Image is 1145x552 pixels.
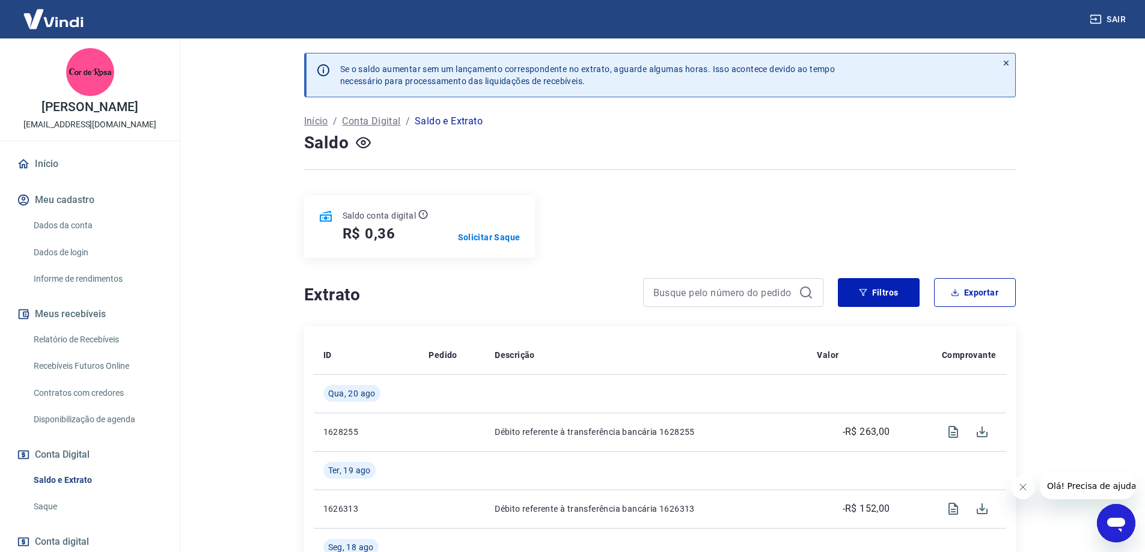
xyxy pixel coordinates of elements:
[304,283,629,307] h4: Extrato
[1087,8,1131,31] button: Sair
[14,301,165,327] button: Meus recebíveis
[29,381,165,405] a: Contratos com credores
[1097,504,1135,542] iframe: Botão para abrir a janela de mensagens
[343,210,417,222] p: Saldo conta digital
[41,101,138,114] p: [PERSON_NAME]
[838,278,920,307] button: Filtros
[843,425,890,439] p: -R$ 263,00
[495,503,798,515] p: Débito referente à transferência bancária 1626313
[14,151,165,177] a: Início
[343,224,396,243] h5: R$ 0,36
[29,213,165,238] a: Dados da conta
[14,1,93,37] img: Vindi
[653,284,794,302] input: Busque pelo número do pedido
[35,533,89,550] span: Conta digital
[304,131,349,155] h4: Saldo
[23,118,156,131] p: [EMAIL_ADDRESS][DOMAIN_NAME]
[495,426,798,438] p: Débito referente à transferência bancária 1628255
[323,426,410,438] p: 1628255
[415,114,483,129] p: Saldo e Extrato
[29,267,165,291] a: Informe de rendimentos
[968,494,997,523] span: Download
[29,327,165,352] a: Relatório de Recebíveis
[939,494,968,523] span: Visualizar
[29,407,165,432] a: Disponibilização de agenda
[29,354,165,378] a: Recebíveis Futuros Online
[495,349,535,361] p: Descrição
[458,231,521,243] a: Solicitar Saque
[1040,473,1135,499] iframe: Mensagem da empresa
[29,468,165,493] a: Saldo e Extrato
[817,349,838,361] p: Valor
[968,417,997,446] span: Download
[342,114,400,129] a: Conta Digital
[29,240,165,265] a: Dados de login
[14,187,165,213] button: Meu cadastro
[7,8,101,18] span: Olá! Precisa de ajuda?
[323,349,332,361] p: ID
[1011,475,1035,499] iframe: Fechar mensagem
[934,278,1016,307] button: Exportar
[939,417,968,446] span: Visualizar
[328,387,376,399] span: Qua, 20 ago
[328,464,371,476] span: Ter, 19 ago
[14,441,165,468] button: Conta Digital
[66,48,114,96] img: 9ad167bd-0416-4c11-9657-1926b5dd5a74.jpeg
[304,114,328,129] a: Início
[406,114,410,129] p: /
[843,502,890,516] p: -R$ 152,00
[333,114,337,129] p: /
[29,494,165,519] a: Saque
[323,503,410,515] p: 1626313
[340,63,835,87] p: Se o saldo aumentar sem um lançamento correspondente no extrato, aguarde algumas horas. Isso acon...
[429,349,457,361] p: Pedido
[942,349,996,361] p: Comprovante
